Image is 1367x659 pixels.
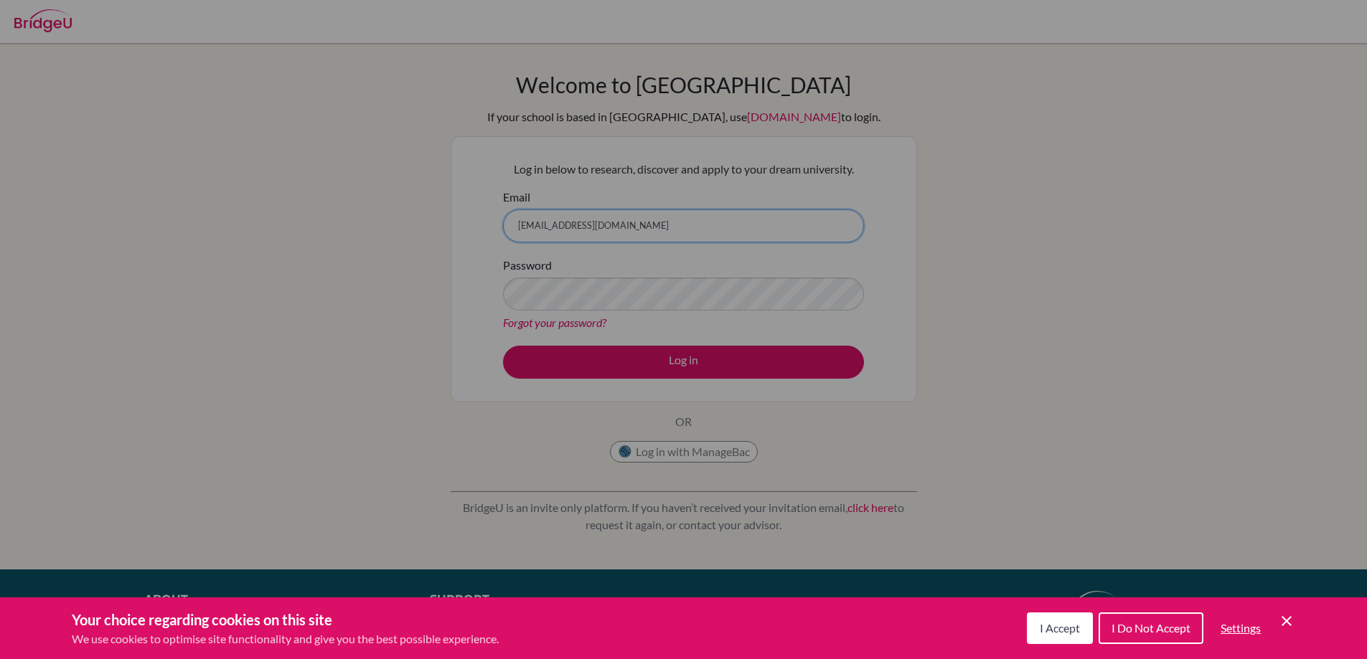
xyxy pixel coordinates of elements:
button: Save and close [1278,612,1295,630]
button: I Do Not Accept [1099,612,1203,644]
button: Settings [1209,614,1272,643]
h3: Your choice regarding cookies on this site [72,609,499,630]
span: Settings [1221,621,1261,635]
span: I Accept [1040,621,1080,635]
p: We use cookies to optimise site functionality and give you the best possible experience. [72,630,499,648]
button: I Accept [1027,612,1093,644]
span: I Do Not Accept [1112,621,1190,635]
